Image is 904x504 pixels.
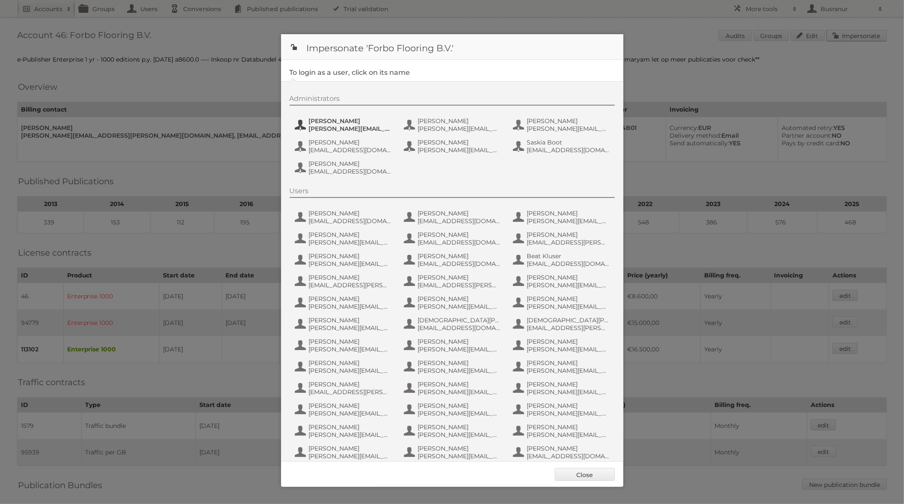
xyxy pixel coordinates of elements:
[294,315,394,333] button: [PERSON_NAME] [PERSON_NAME][EMAIL_ADDRESS][DOMAIN_NAME]
[309,324,392,332] span: [PERSON_NAME][EMAIL_ADDRESS][DOMAIN_NAME]
[418,338,501,345] span: [PERSON_NAME]
[309,410,392,417] span: [PERSON_NAME][EMAIL_ADDRESS][PERSON_NAME][DOMAIN_NAME]
[527,125,610,133] span: [PERSON_NAME][EMAIL_ADDRESS][DOMAIN_NAME]
[309,295,392,303] span: [PERSON_NAME]
[290,187,615,198] div: Users
[418,445,501,452] span: [PERSON_NAME]
[309,239,392,246] span: [PERSON_NAME][EMAIL_ADDRESS][PERSON_NAME][DOMAIN_NAME]
[309,125,392,133] span: [PERSON_NAME][EMAIL_ADDRESS][DOMAIN_NAME]
[309,252,392,260] span: [PERSON_NAME]
[294,209,394,226] button: [PERSON_NAME] [EMAIL_ADDRESS][DOMAIN_NAME]
[309,423,392,431] span: [PERSON_NAME]
[309,445,392,452] span: [PERSON_NAME]
[418,274,501,281] span: [PERSON_NAME]
[527,316,610,324] span: [DEMOGRAPHIC_DATA][PERSON_NAME]
[418,452,501,460] span: [PERSON_NAME][EMAIL_ADDRESS][PERSON_NAME][DOMAIN_NAME]
[294,273,394,290] button: [PERSON_NAME] [EMAIL_ADDRESS][PERSON_NAME][DOMAIN_NAME]
[527,324,610,332] span: [EMAIL_ADDRESS][PERSON_NAME][DOMAIN_NAME]
[512,116,613,133] button: [PERSON_NAME] [PERSON_NAME][EMAIL_ADDRESS][DOMAIN_NAME]
[418,146,501,154] span: [PERSON_NAME][EMAIL_ADDRESS][PERSON_NAME][DOMAIN_NAME]
[418,252,501,260] span: [PERSON_NAME]
[309,359,392,367] span: [PERSON_NAME]
[418,125,501,133] span: [PERSON_NAME][EMAIL_ADDRESS][PERSON_NAME][DOMAIN_NAME]
[309,281,392,289] span: [EMAIL_ADDRESS][PERSON_NAME][DOMAIN_NAME]
[309,168,392,175] span: [EMAIL_ADDRESS][DOMAIN_NAME]
[294,401,394,418] button: [PERSON_NAME] [PERSON_NAME][EMAIL_ADDRESS][PERSON_NAME][DOMAIN_NAME]
[512,380,613,397] button: [PERSON_NAME] [PERSON_NAME][EMAIL_ADDRESS][DOMAIN_NAME]
[512,273,613,290] button: [PERSON_NAME] [PERSON_NAME][EMAIL_ADDRESS][DOMAIN_NAME]
[418,231,501,239] span: [PERSON_NAME]
[309,117,392,125] span: [PERSON_NAME]
[418,295,501,303] span: [PERSON_NAME]
[309,388,392,396] span: [EMAIL_ADDRESS][PERSON_NAME][DOMAIN_NAME]
[527,338,610,345] span: [PERSON_NAME]
[418,239,501,246] span: [EMAIL_ADDRESS][DOMAIN_NAME]
[512,401,613,418] button: [PERSON_NAME] [PERSON_NAME][EMAIL_ADDRESS][PERSON_NAME][DOMAIN_NAME]
[403,251,504,268] button: [PERSON_NAME] [EMAIL_ADDRESS][DOMAIN_NAME]
[418,423,501,431] span: [PERSON_NAME]
[294,116,394,133] button: [PERSON_NAME] [PERSON_NAME][EMAIL_ADDRESS][DOMAIN_NAME]
[418,324,501,332] span: [EMAIL_ADDRESS][DOMAIN_NAME]
[527,209,610,217] span: [PERSON_NAME]
[403,337,504,354] button: [PERSON_NAME] [PERSON_NAME][EMAIL_ADDRESS][PERSON_NAME][DOMAIN_NAME]
[527,252,610,260] span: Beat Kluser
[309,431,392,439] span: [PERSON_NAME][EMAIL_ADDRESS][PERSON_NAME][DOMAIN_NAME]
[309,146,392,154] span: [EMAIL_ADDRESS][DOMAIN_NAME]
[418,367,501,374] span: [PERSON_NAME][EMAIL_ADDRESS][DOMAIN_NAME]
[403,358,504,375] button: [PERSON_NAME] [PERSON_NAME][EMAIL_ADDRESS][DOMAIN_NAME]
[527,146,610,154] span: [EMAIL_ADDRESS][DOMAIN_NAME]
[403,315,504,333] button: [DEMOGRAPHIC_DATA][PERSON_NAME] [EMAIL_ADDRESS][DOMAIN_NAME]
[403,273,504,290] button: [PERSON_NAME] [EMAIL_ADDRESS][PERSON_NAME][DOMAIN_NAME]
[418,281,501,289] span: [EMAIL_ADDRESS][PERSON_NAME][DOMAIN_NAME]
[527,423,610,431] span: [PERSON_NAME]
[418,316,501,324] span: [DEMOGRAPHIC_DATA][PERSON_NAME]
[403,422,504,439] button: [PERSON_NAME] [PERSON_NAME][EMAIL_ADDRESS][DOMAIN_NAME]
[527,117,610,125] span: [PERSON_NAME]
[281,34,623,60] h1: Impersonate 'Forbo Flooring B.V.'
[512,294,613,311] button: [PERSON_NAME] [PERSON_NAME][EMAIL_ADDRESS][DOMAIN_NAME]
[403,116,504,133] button: [PERSON_NAME] [PERSON_NAME][EMAIL_ADDRESS][PERSON_NAME][DOMAIN_NAME]
[294,337,394,354] button: [PERSON_NAME] [PERSON_NAME][EMAIL_ADDRESS][DOMAIN_NAME]
[294,294,394,311] button: [PERSON_NAME] [PERSON_NAME][EMAIL_ADDRESS][DOMAIN_NAME]
[512,138,613,155] button: Saskia Boot [EMAIL_ADDRESS][DOMAIN_NAME]
[290,94,615,106] div: Administrators
[512,230,613,247] button: [PERSON_NAME] [EMAIL_ADDRESS][PERSON_NAME][DOMAIN_NAME]
[309,209,392,217] span: [PERSON_NAME]
[527,139,610,146] span: Saskia Boot
[294,138,394,155] button: [PERSON_NAME] [EMAIL_ADDRESS][DOMAIN_NAME]
[309,260,392,268] span: [PERSON_NAME][EMAIL_ADDRESS][DOMAIN_NAME]
[418,359,501,367] span: [PERSON_NAME]
[403,294,504,311] button: [PERSON_NAME] [PERSON_NAME][EMAIL_ADDRESS][PERSON_NAME][DOMAIN_NAME]
[309,316,392,324] span: [PERSON_NAME]
[418,209,501,217] span: [PERSON_NAME]
[527,217,610,225] span: [PERSON_NAME][EMAIL_ADDRESS][PERSON_NAME][DOMAIN_NAME]
[527,231,610,239] span: [PERSON_NAME]
[309,160,392,168] span: [PERSON_NAME]
[403,380,504,397] button: [PERSON_NAME] [PERSON_NAME][EMAIL_ADDRESS][PERSON_NAME][DOMAIN_NAME]
[512,422,613,439] button: [PERSON_NAME] [PERSON_NAME][EMAIL_ADDRESS][PERSON_NAME][DOMAIN_NAME]
[309,452,392,460] span: [PERSON_NAME][EMAIL_ADDRESS][PERSON_NAME][DOMAIN_NAME]
[527,281,610,289] span: [PERSON_NAME][EMAIL_ADDRESS][DOMAIN_NAME]
[403,138,504,155] button: [PERSON_NAME] [PERSON_NAME][EMAIL_ADDRESS][PERSON_NAME][DOMAIN_NAME]
[527,367,610,374] span: [PERSON_NAME][EMAIL_ADDRESS][PERSON_NAME][DOMAIN_NAME]
[418,402,501,410] span: [PERSON_NAME]
[294,159,394,176] button: [PERSON_NAME] [EMAIL_ADDRESS][DOMAIN_NAME]
[294,444,394,461] button: [PERSON_NAME] [PERSON_NAME][EMAIL_ADDRESS][PERSON_NAME][DOMAIN_NAME]
[527,239,610,246] span: [EMAIL_ADDRESS][PERSON_NAME][DOMAIN_NAME]
[512,444,613,461] button: [PERSON_NAME] [EMAIL_ADDRESS][DOMAIN_NAME]
[403,230,504,247] button: [PERSON_NAME] [EMAIL_ADDRESS][DOMAIN_NAME]
[309,139,392,146] span: [PERSON_NAME]
[309,380,392,388] span: [PERSON_NAME]
[512,337,613,354] button: [PERSON_NAME] [PERSON_NAME][EMAIL_ADDRESS][DOMAIN_NAME]
[294,380,394,397] button: [PERSON_NAME] [EMAIL_ADDRESS][PERSON_NAME][DOMAIN_NAME]
[403,209,504,226] button: [PERSON_NAME] [EMAIL_ADDRESS][DOMAIN_NAME]
[418,431,501,439] span: [PERSON_NAME][EMAIL_ADDRESS][DOMAIN_NAME]
[527,380,610,388] span: [PERSON_NAME]
[418,260,501,268] span: [EMAIL_ADDRESS][DOMAIN_NAME]
[418,217,501,225] span: [EMAIL_ADDRESS][DOMAIN_NAME]
[418,303,501,310] span: [PERSON_NAME][EMAIL_ADDRESS][PERSON_NAME][DOMAIN_NAME]
[418,139,501,146] span: [PERSON_NAME]
[418,117,501,125] span: [PERSON_NAME]
[290,68,410,77] legend: To login as a user, click on its name
[309,367,392,374] span: [PERSON_NAME][EMAIL_ADDRESS][DOMAIN_NAME]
